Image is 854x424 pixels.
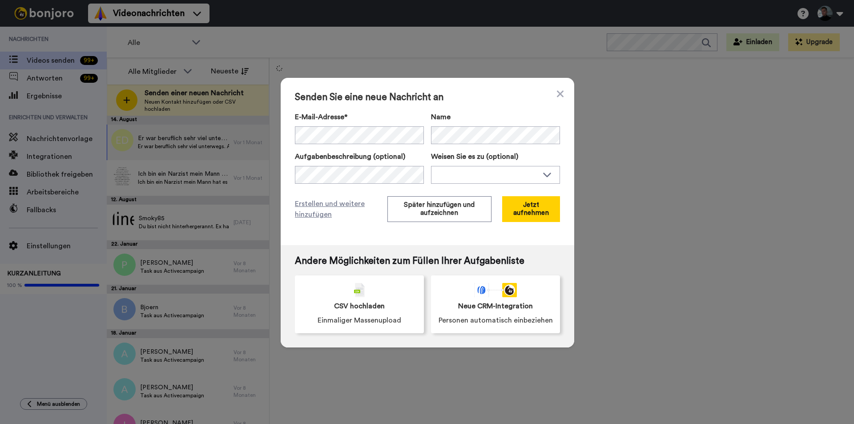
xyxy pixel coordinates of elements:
font: Später hinzufügen und aufzeichnen [404,202,475,216]
button: Jetzt aufnehmen [502,196,560,222]
font: Andere Möglichkeiten zum Füllen Ihrer Aufgabenliste [295,256,524,266]
font: Aufgabenbeschreibung (optional) [295,153,405,160]
font: Erstellen und weitere hinzufügen [295,200,365,218]
font: E-Mail-Adresse* [295,113,347,121]
img: csv-grey.png [354,283,365,297]
font: CSV hochladen [334,303,385,310]
font: Senden Sie eine neue Nachricht an [295,93,443,102]
div: Animation [474,283,517,297]
font: Personen automatisch einbeziehen [439,317,553,324]
font: Jetzt aufnehmen [513,202,549,216]
font: Weisen Sie es zu (optional) [431,153,518,160]
font: Name [431,113,451,121]
font: Neue CRM-Integration [458,303,533,310]
button: Später hinzufügen und aufzeichnen [387,196,491,222]
font: Einmaliger Massenupload [318,317,401,324]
